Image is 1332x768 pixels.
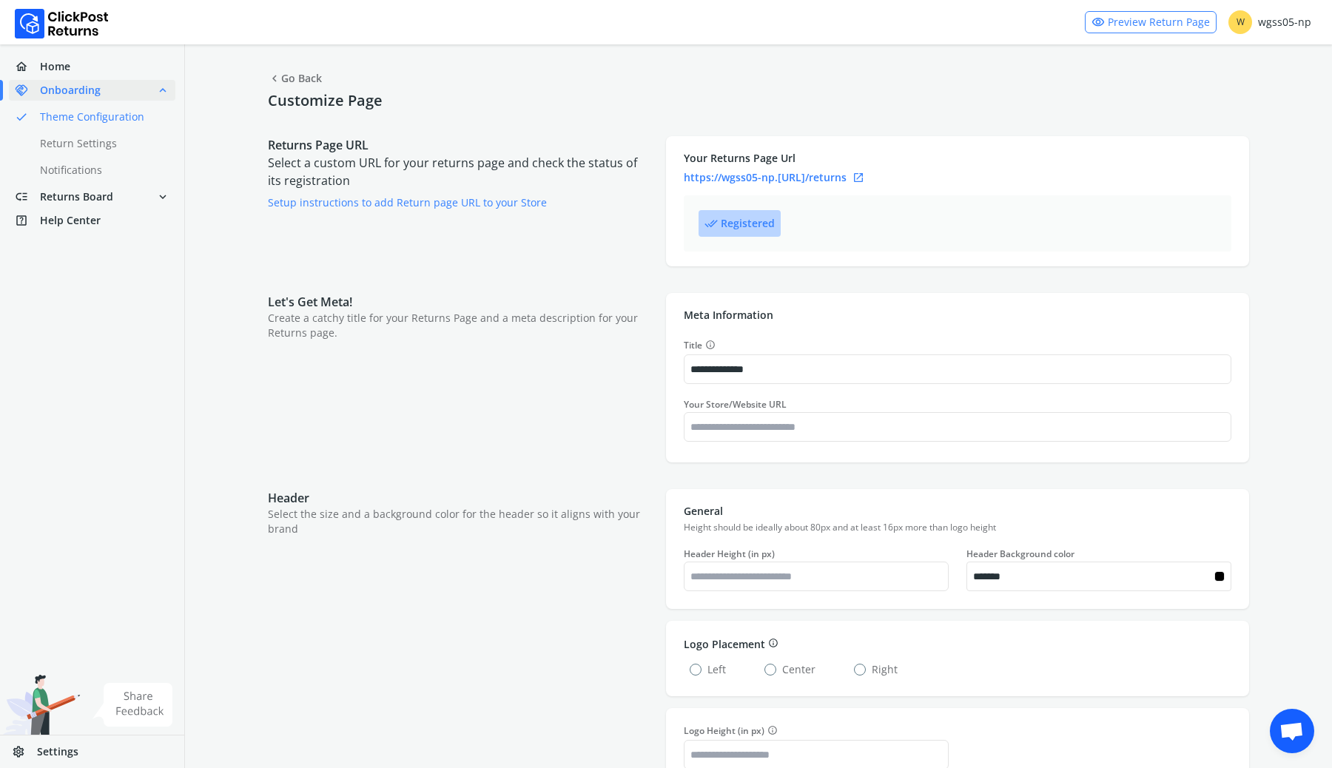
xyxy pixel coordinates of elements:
p: Create a catchy title for your Returns Page and a meta description for your Returns page. [268,311,651,340]
span: Settings [37,744,78,759]
span: done [15,107,28,127]
span: done_all [704,213,718,234]
span: info [768,636,778,650]
img: share feedback [92,683,173,727]
label: Logo Height (in px) [684,723,949,738]
a: Return Settings [9,133,193,154]
label: Header Height (in px) [684,548,949,560]
label: Header Background color [966,548,1231,560]
p: Select the size and a background color for the header so it aligns with your brand [268,507,651,536]
span: expand_more [156,186,169,207]
p: General [684,504,1231,519]
p: Meta Information [684,308,1231,323]
div: Open chat [1270,709,1314,753]
span: home [15,56,40,77]
p: Let's Get Meta! [268,293,651,311]
a: help_centerHelp Center [9,210,175,231]
a: Setup instructions to add Return page URL to your Store [268,195,547,209]
span: handshake [15,80,40,101]
span: settings [12,741,37,762]
button: Logo Height (in px) [764,723,778,738]
span: open_in_new [852,169,864,186]
div: Select a custom URL for your returns page and check the status of its registration [268,136,651,266]
span: chevron_left [268,68,281,89]
a: doneTheme Configuration [9,107,193,127]
img: Logo [15,9,109,38]
button: info [765,636,778,652]
a: homeHome [9,56,175,77]
label: Title [684,337,1231,353]
span: visibility [1091,12,1105,33]
h4: Customize Page [268,92,1249,110]
span: Go Back [268,68,322,89]
a: https://wgss05-np.[URL]/returnsopen_in_new [684,169,1231,186]
span: Onboarding [40,83,101,98]
label: Right [854,662,898,677]
span: Returns Board [40,189,113,204]
div: wgss05-np [1228,10,1311,34]
span: info [767,723,778,738]
label: Left [690,662,726,677]
span: Help Center [40,213,101,228]
button: done_allRegistered [699,210,781,237]
a: visibilityPreview Return Page [1085,11,1217,33]
p: Your Returns Page Url [684,151,1231,166]
button: Title [702,337,716,353]
a: Notifications [9,160,193,181]
label: Center [764,662,815,677]
p: Height should be ideally about 80px and at least 16px more than logo height [684,522,1231,533]
span: W [1228,10,1252,34]
div: Logo Placement [684,636,1231,652]
span: help_center [15,210,40,231]
span: low_priority [15,186,40,207]
label: Your Store/Website URL [684,399,1231,411]
span: Home [40,59,70,74]
p: Returns Page URL [268,136,651,154]
p: Header [268,489,651,507]
span: expand_less [156,80,169,101]
span: info [705,337,716,352]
